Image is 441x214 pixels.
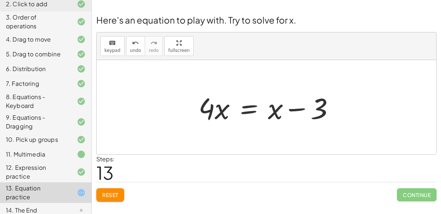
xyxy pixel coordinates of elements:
span: keypad [104,48,121,53]
i: Task finished and correct. [77,97,86,106]
span: Here's an equation to play with. Try to solve for x. [96,14,296,25]
div: 10. Pick up groups [6,135,65,144]
button: redoredo [145,36,163,56]
span: 13 [96,161,114,184]
i: keyboard [109,39,116,48]
span: redo [149,48,159,53]
button: Reset [96,188,124,201]
i: Task finished and correct. [77,17,86,26]
i: undo [132,39,139,48]
div: 11. Multimedia [6,150,65,159]
i: Task started. [77,188,86,197]
i: Task finished and correct. [77,79,86,88]
div: 3. Order of operations [6,13,65,31]
span: Reset [102,192,118,198]
button: keyboardkeypad [100,36,125,56]
div: 5. Drag to combine [6,50,65,59]
button: undoundo [126,36,145,56]
div: 13. Equation practice [6,184,65,201]
div: 4. Drag to move [6,35,65,44]
i: Task finished and correct. [77,50,86,59]
i: Task finished and correct. [77,64,86,73]
div: 6. Distribution [6,64,65,73]
i: redo [150,39,157,48]
span: undo [130,48,141,53]
div: 9. Equations - Dragging [6,113,65,131]
i: Task finished. [77,150,86,159]
i: Task finished and correct. [77,117,86,126]
i: Task finished and correct. [77,168,86,176]
div: 7. Factoring [6,79,65,88]
button: fullscreen [164,36,194,56]
i: Task finished and correct. [77,135,86,144]
span: fullscreen [168,48,190,53]
div: 12. Expression practice [6,163,65,181]
label: Steps: [96,155,115,163]
i: Task finished and correct. [77,35,86,44]
div: 8. Equations - Keyboard [6,92,65,110]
